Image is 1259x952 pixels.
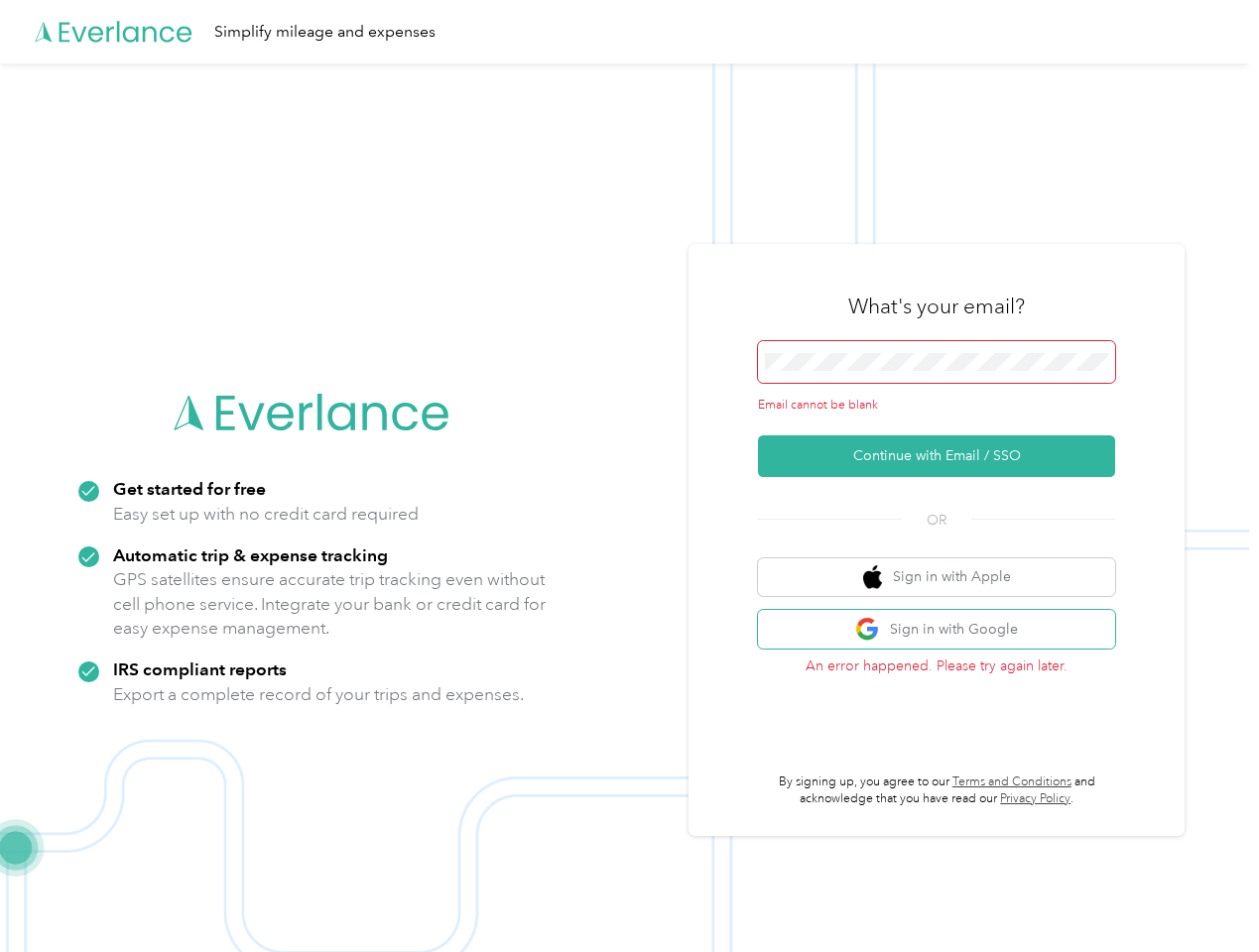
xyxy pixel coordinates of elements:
span: OR [902,510,971,531]
button: Continue with Email / SSO [758,435,1115,477]
button: google logoSign in with Google [758,610,1115,649]
div: Email cannot be blank [758,397,1115,415]
img: google logo [855,617,880,642]
img: apple logo [863,565,883,590]
strong: IRS compliant reports [113,658,287,679]
div: Simplify mileage and expenses [214,20,436,45]
a: Terms and Conditions [952,774,1071,789]
a: Privacy Policy [1000,791,1070,806]
p: GPS satellites ensure accurate trip tracking even without cell phone service. Integrate your bank... [113,567,547,641]
p: Export a complete record of your trips and expenses. [113,682,524,707]
p: An error happened. Please try again later. [758,655,1115,676]
strong: Automatic trip & expense tracking [113,544,388,565]
button: apple logoSign in with Apple [758,558,1115,597]
strong: Get started for free [113,478,266,499]
p: By signing up, you agree to our and acknowledge that you have read our . [758,773,1115,808]
p: Easy set up with no credit card required [113,502,419,527]
h3: What's your email? [848,293,1025,320]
